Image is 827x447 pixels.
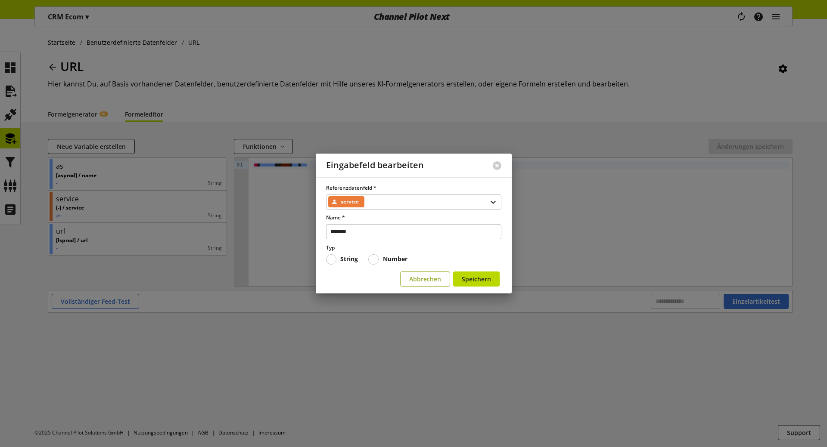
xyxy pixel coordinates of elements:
[400,271,450,287] button: Abbrechen
[383,255,407,263] b: Number
[326,160,424,170] h2: Eingabefeld bearbeiten
[453,271,500,287] button: Speichern
[462,274,491,284] span: Speichern
[340,255,358,263] b: String
[409,274,441,284] span: Abbrechen
[326,244,501,252] label: Typ
[326,184,501,192] label: Referenzdatenfeld *
[326,214,345,221] span: Name *
[341,197,359,207] span: service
